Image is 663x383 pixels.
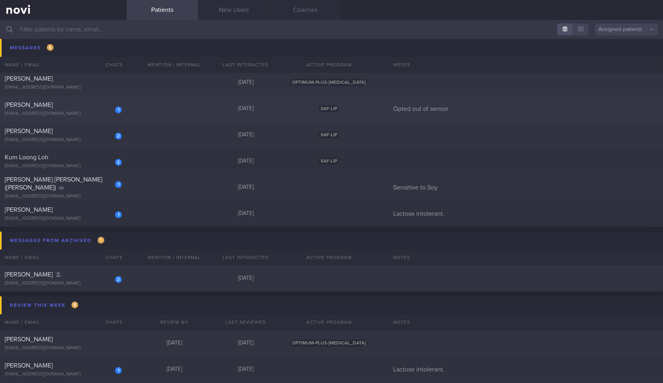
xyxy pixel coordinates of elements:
div: Mention / Internal [138,250,210,265]
span: [PERSON_NAME] [5,271,53,278]
span: SAF-LIP [319,132,339,138]
div: Review By [138,314,210,330]
div: [EMAIL_ADDRESS][DOMAIN_NAME] [5,216,122,222]
div: Last Reviewed [210,314,281,330]
div: [EMAIL_ADDRESS][DOMAIN_NAME] [5,371,122,377]
span: [PERSON_NAME] [5,207,53,213]
div: 1 [115,211,122,218]
span: [PERSON_NAME] [5,75,53,82]
div: Messages from Archived [8,235,106,246]
div: [DATE] [210,340,281,347]
div: [DATE] [210,366,281,373]
span: SAF-LIP [319,105,339,112]
span: [PERSON_NAME] [5,362,53,369]
div: [DATE] [210,79,281,86]
span: [PERSON_NAME] [PERSON_NAME] ([PERSON_NAME]) [5,176,102,191]
div: 1 [115,367,122,374]
span: Kum Loong Loh [5,154,48,161]
div: 1 [115,106,122,113]
div: 2 [115,159,122,166]
div: 1 [115,181,122,188]
div: [DATE] [210,275,281,282]
div: Sensitive to Soy [388,184,663,191]
span: OPTIMUM-PLUS-[MEDICAL_DATA] [290,340,368,346]
div: [DATE] [138,366,210,373]
div: [EMAIL_ADDRESS][DOMAIN_NAME] [5,280,122,286]
span: [PERSON_NAME] [5,336,53,342]
span: 1 [98,237,104,244]
div: [DATE] [210,184,281,191]
div: [EMAIL_ADDRESS][DOMAIN_NAME] [5,137,122,143]
div: 2 [115,276,122,283]
div: [EMAIL_ADDRESS][DOMAIN_NAME] [5,345,122,351]
div: Review this week [8,300,80,311]
div: [DATE] [138,340,210,347]
div: 2 [115,133,122,139]
div: [DATE] [210,158,281,165]
span: [PERSON_NAME] [5,128,53,134]
div: [EMAIL_ADDRESS][DOMAIN_NAME] [5,193,122,199]
div: Notes [388,250,663,265]
div: [DATE] [210,105,281,112]
span: OPTIMUM-PLUS-[MEDICAL_DATA] [290,79,368,86]
div: Chats [95,314,127,330]
div: Opted out of sensor [388,105,663,113]
div: Active Program [281,250,377,265]
div: [EMAIL_ADDRESS][DOMAIN_NAME] [5,111,122,117]
div: [EMAIL_ADDRESS][DOMAIN_NAME] [5,163,122,169]
div: [DATE] [210,210,281,217]
span: 8 [71,302,78,308]
div: [EMAIL_ADDRESS][DOMAIN_NAME] [5,85,122,91]
div: Active Program [281,314,377,330]
div: Lactose intolerant. [388,366,663,373]
div: Chats [95,250,127,265]
div: [DATE] [210,132,281,139]
div: Lactose intolerant. [388,210,663,218]
button: Assigned patients [595,23,658,35]
span: [PERSON_NAME] [5,102,53,108]
div: Notes [388,314,663,330]
span: SAF-LIP [319,158,339,164]
div: Last Interacted [210,250,281,265]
